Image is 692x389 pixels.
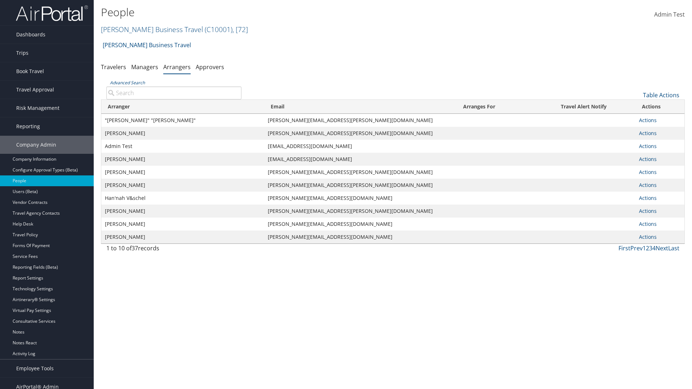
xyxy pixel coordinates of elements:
a: Actions [639,130,657,137]
span: Admin Test [654,10,685,18]
span: Trips [16,44,28,62]
a: Advanced Search [110,80,145,86]
td: [PERSON_NAME] [101,231,264,243]
a: 4 [652,244,656,252]
td: [PERSON_NAME] [101,166,264,179]
a: [PERSON_NAME] Business Travel [101,24,248,34]
td: [PERSON_NAME] [101,218,264,231]
span: Book Travel [16,62,44,80]
a: Actions [639,143,657,149]
a: First [618,244,630,252]
td: [PERSON_NAME][EMAIL_ADDRESS][PERSON_NAME][DOMAIN_NAME] [264,127,457,140]
a: Actions [639,233,657,240]
span: Risk Management [16,99,59,117]
span: , [ 72 ] [232,24,248,34]
a: Actions [639,182,657,188]
td: [PERSON_NAME] [101,127,264,140]
div: 1 to 10 of records [106,244,241,256]
td: [PERSON_NAME] [101,153,264,166]
a: Next [656,244,668,252]
td: [PERSON_NAME] [101,179,264,192]
td: [EMAIL_ADDRESS][DOMAIN_NAME] [264,140,457,153]
span: 37 [132,244,138,252]
a: Table Actions [643,91,679,99]
td: [PERSON_NAME][EMAIL_ADDRESS][PERSON_NAME][DOMAIN_NAME] [264,205,457,218]
a: Actions [639,207,657,214]
span: Reporting [16,117,40,135]
span: Employee Tools [16,359,54,377]
span: Travel Approval [16,81,54,99]
a: Actions [639,194,657,201]
td: [PERSON_NAME] [101,205,264,218]
span: Company Admin [16,136,56,154]
a: Travelers [101,63,126,71]
a: Admin Test [654,4,685,26]
a: Actions [639,156,657,162]
th: Email: activate to sort column ascending [264,100,457,114]
td: [PERSON_NAME][EMAIL_ADDRESS][PERSON_NAME][DOMAIN_NAME] [264,114,457,127]
a: Managers [131,63,158,71]
th: Arranges For: activate to sort column ascending [457,100,532,114]
a: Actions [639,169,657,175]
span: Dashboards [16,26,45,44]
a: 2 [646,244,649,252]
td: [PERSON_NAME][EMAIL_ADDRESS][DOMAIN_NAME] [264,231,457,243]
a: Arrangers [163,63,191,71]
td: [PERSON_NAME][EMAIL_ADDRESS][DOMAIN_NAME] [264,192,457,205]
a: [PERSON_NAME] Business Travel [103,38,191,52]
th: Travel Alert Notify: activate to sort column ascending [532,100,635,114]
a: Actions [639,117,657,124]
td: "[PERSON_NAME]" "[PERSON_NAME]" [101,114,264,127]
h1: People [101,5,490,20]
th: Arranger: activate to sort column descending [101,100,264,114]
span: ( C10001 ) [205,24,232,34]
a: 1 [643,244,646,252]
a: Prev [630,244,643,252]
td: [PERSON_NAME][EMAIL_ADDRESS][PERSON_NAME][DOMAIN_NAME] [264,166,457,179]
a: Last [668,244,679,252]
a: Actions [639,220,657,227]
td: Admin Test [101,140,264,153]
th: Actions [635,100,684,114]
td: [PERSON_NAME][EMAIL_ADDRESS][PERSON_NAME][DOMAIN_NAME] [264,179,457,192]
td: [EMAIL_ADDRESS][DOMAIN_NAME] [264,153,457,166]
a: Approvers [196,63,224,71]
a: 3 [649,244,652,252]
img: airportal-logo.png [16,5,88,22]
td: Han'nah V&schel [101,192,264,205]
td: [PERSON_NAME][EMAIL_ADDRESS][DOMAIN_NAME] [264,218,457,231]
input: Advanced Search [106,86,241,99]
